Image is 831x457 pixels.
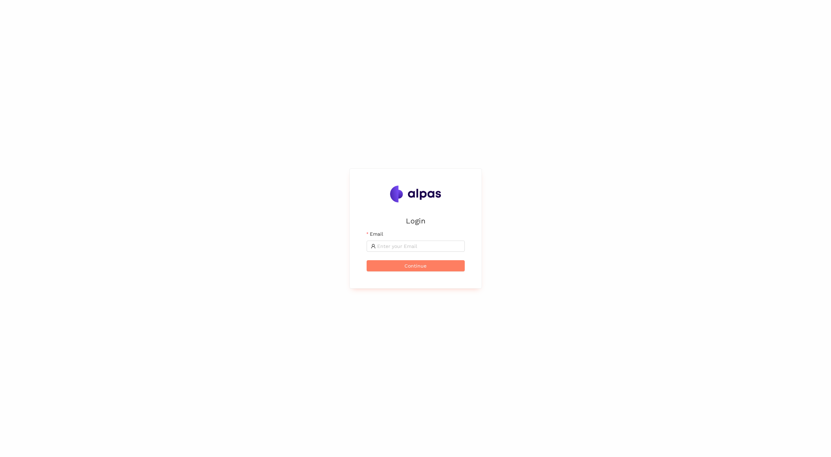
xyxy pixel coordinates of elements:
[367,260,465,271] button: Continue
[377,242,461,250] input: Email
[390,186,441,202] img: Alpas.ai Logo
[367,230,383,238] label: Email
[367,215,465,227] h2: Login
[404,262,427,270] span: Continue
[371,244,376,249] span: user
